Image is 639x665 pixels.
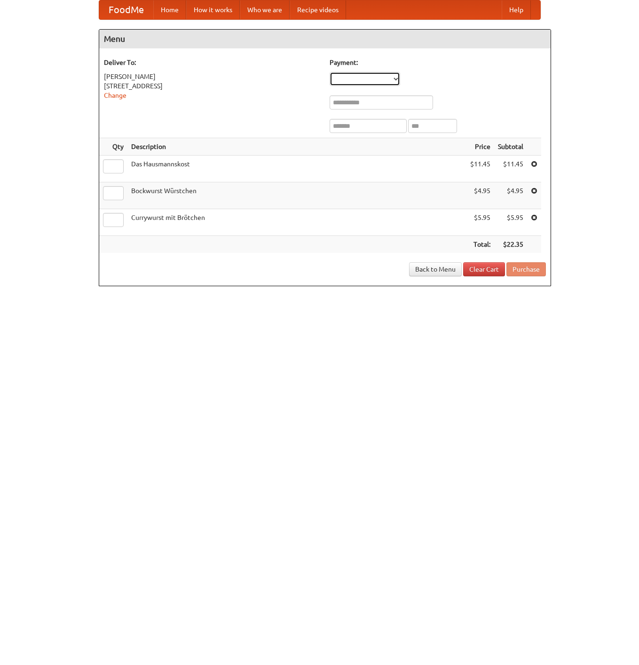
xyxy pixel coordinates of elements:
[104,81,320,91] div: [STREET_ADDRESS]
[466,182,494,209] td: $4.95
[494,138,527,156] th: Subtotal
[127,209,466,236] td: Currywurst mit Brötchen
[104,58,320,67] h5: Deliver To:
[463,262,505,276] a: Clear Cart
[409,262,462,276] a: Back to Menu
[466,236,494,253] th: Total:
[330,58,546,67] h5: Payment:
[99,0,153,19] a: FoodMe
[99,138,127,156] th: Qty
[153,0,186,19] a: Home
[466,209,494,236] td: $5.95
[494,236,527,253] th: $22.35
[290,0,346,19] a: Recipe videos
[127,156,466,182] td: Das Hausmannskost
[502,0,531,19] a: Help
[99,30,551,48] h4: Menu
[186,0,240,19] a: How it works
[466,156,494,182] td: $11.45
[506,262,546,276] button: Purchase
[127,138,466,156] th: Description
[104,72,320,81] div: [PERSON_NAME]
[127,182,466,209] td: Bockwurst Würstchen
[240,0,290,19] a: Who we are
[104,92,126,99] a: Change
[466,138,494,156] th: Price
[494,182,527,209] td: $4.95
[494,156,527,182] td: $11.45
[494,209,527,236] td: $5.95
